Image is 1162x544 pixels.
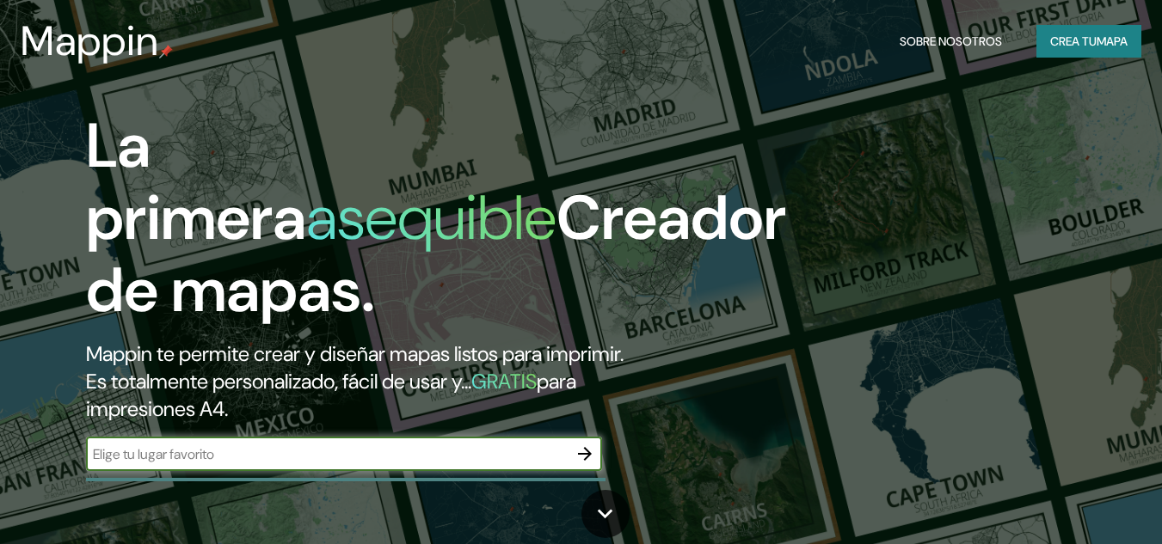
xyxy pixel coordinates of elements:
[1097,34,1128,49] font: mapa
[86,340,624,367] font: Mappin te permite crear y diseñar mapas listos para imprimir.
[900,34,1002,49] font: Sobre nosotros
[86,106,306,258] font: La primera
[86,178,786,330] font: Creador de mapas.
[86,444,568,464] input: Elige tu lugar favorito
[1036,25,1141,58] button: Crea tumapa
[159,45,173,58] img: pin de mapeo
[306,178,556,258] font: asequible
[1050,34,1097,49] font: Crea tu
[471,368,537,394] font: GRATIS
[1009,477,1143,525] iframe: Lanzador de widgets de ayuda
[21,14,159,68] font: Mappin
[893,25,1009,58] button: Sobre nosotros
[86,368,471,394] font: Es totalmente personalizado, fácil de usar y...
[86,368,576,422] font: para impresiones A4.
